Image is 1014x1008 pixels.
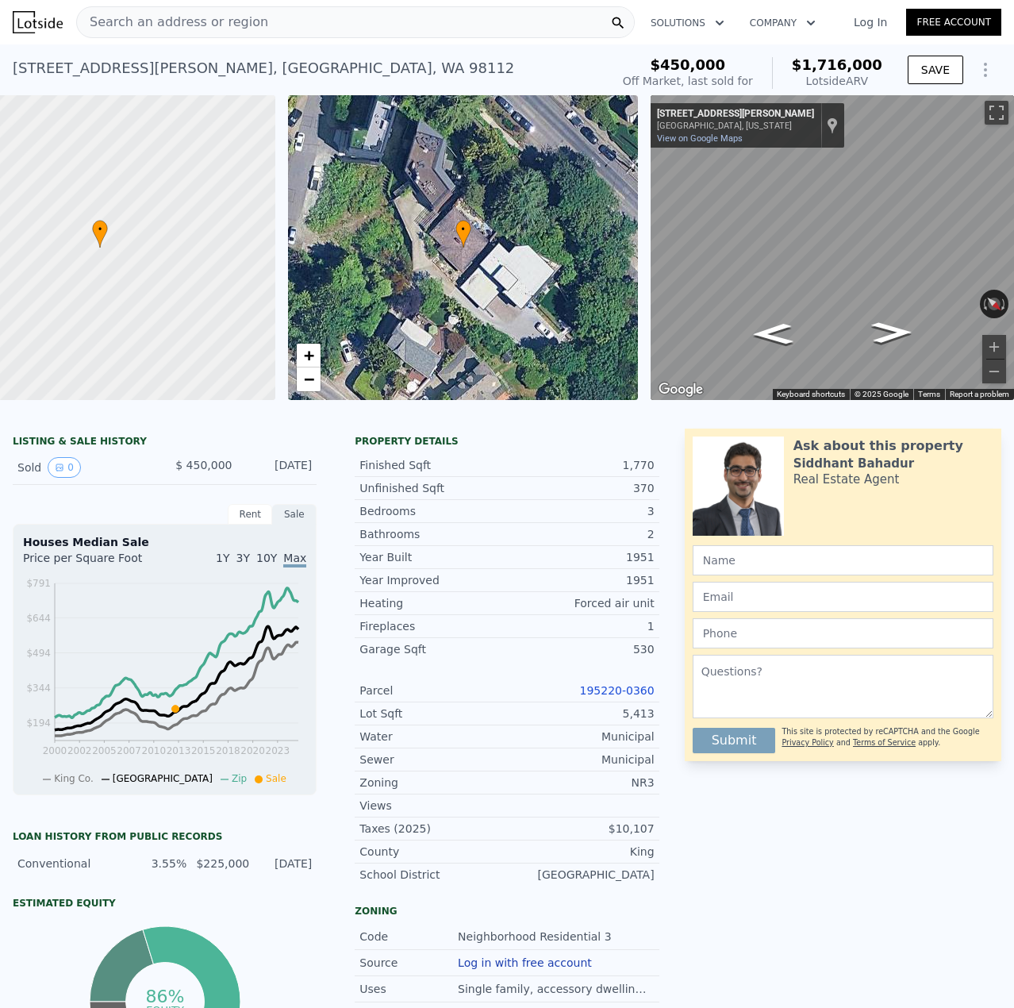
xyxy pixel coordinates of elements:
[507,526,655,542] div: 2
[638,9,737,37] button: Solutions
[782,738,833,747] a: Privacy Policy
[359,480,507,496] div: Unfinished Sqft
[13,11,63,33] img: Lotside
[507,618,655,634] div: 1
[359,729,507,744] div: Water
[92,220,108,248] div: •
[782,721,993,753] div: This site is protected by reCAPTCHA and the Google and apply.
[359,929,458,945] div: Code
[303,369,313,389] span: −
[359,457,507,473] div: Finished Sqft
[507,867,655,883] div: [GEOGRAPHIC_DATA]
[359,595,507,611] div: Heating
[113,773,213,784] span: [GEOGRAPHIC_DATA]
[196,856,249,871] div: $225,000
[355,435,659,448] div: Property details
[359,683,507,698] div: Parcel
[259,856,312,871] div: [DATE]
[359,641,507,657] div: Garage Sqft
[985,101,1008,125] button: Toggle fullscreen view
[48,457,81,478] button: View historical data
[651,95,1014,400] div: Street View
[657,108,814,121] div: [STREET_ADDRESS][PERSON_NAME]
[793,456,914,471] div: Siddhant Bahadur
[507,503,655,519] div: 3
[228,504,272,525] div: Rent
[458,956,592,969] button: Log in with free account
[359,981,458,997] div: Uses
[359,798,507,814] div: Views
[507,706,655,721] div: 5,413
[655,379,707,400] img: Google
[458,981,655,997] div: Single family, accessory dwellings.
[980,290,1009,318] button: Reset the view
[77,13,268,32] span: Search an address or region
[167,745,191,756] tspan: 2013
[507,572,655,588] div: 1951
[507,595,655,611] div: Forced air unit
[26,718,51,729] tspan: $194
[657,133,743,144] a: View on Google Maps
[67,745,92,756] tspan: 2002
[13,830,317,843] div: Loan history from public records
[793,471,900,487] div: Real Estate Agent
[507,480,655,496] div: 370
[657,121,814,131] div: [GEOGRAPHIC_DATA], [US_STATE]
[777,389,845,400] button: Keyboard shortcuts
[23,550,165,575] div: Price per Square Foot
[23,534,306,550] div: Houses Median Sale
[507,641,655,657] div: 530
[580,684,655,697] a: 195220-0360
[950,390,1009,398] a: Report a problem
[283,552,306,567] span: Max
[507,844,655,860] div: King
[827,117,838,134] a: Show location on map
[507,457,655,473] div: 1,770
[507,549,655,565] div: 1951
[272,504,317,525] div: Sale
[43,745,67,756] tspan: 2000
[792,73,882,89] div: Lotside ARV
[240,745,265,756] tspan: 2020
[835,14,906,30] a: Log In
[26,683,51,694] tspan: $344
[982,360,1006,383] button: Zoom out
[693,545,993,575] input: Name
[792,56,882,73] span: $1,716,000
[970,54,1001,86] button: Show Options
[507,775,655,791] div: NR3
[982,335,1006,359] button: Zoom in
[980,290,989,318] button: Rotate counterclockwise
[266,773,286,784] span: Sale
[855,390,908,398] span: © 2025 Google
[1000,290,1008,318] button: Rotate clockwise
[359,955,458,971] div: Source
[359,706,507,721] div: Lot Sqft
[507,821,655,837] div: $10,107
[737,9,828,37] button: Company
[455,220,471,248] div: •
[359,503,507,519] div: Bedrooms
[359,572,507,588] div: Year Improved
[693,582,993,612] input: Email
[736,318,811,349] path: Go Southeast, Boyer Ave E
[236,552,250,564] span: 3Y
[455,222,471,237] span: •
[191,745,216,756] tspan: 2015
[133,856,186,871] div: 3.55%
[26,648,51,659] tspan: $494
[507,729,655,744] div: Municipal
[793,437,963,456] div: Ask about this property
[175,459,232,471] span: $ 450,000
[355,905,659,918] div: Zoning
[693,618,993,648] input: Phone
[145,987,184,1006] tspan: 86%
[458,929,615,945] div: Neighborhood Residential 3
[918,390,940,398] a: Terms
[655,379,707,400] a: Open this area in Google Maps (opens a new window)
[13,57,514,79] div: [STREET_ADDRESS][PERSON_NAME] , [GEOGRAPHIC_DATA] , WA 98112
[117,745,141,756] tspan: 2007
[359,526,507,542] div: Bathrooms
[26,578,51,589] tspan: $791
[13,897,317,910] div: Estimated Equity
